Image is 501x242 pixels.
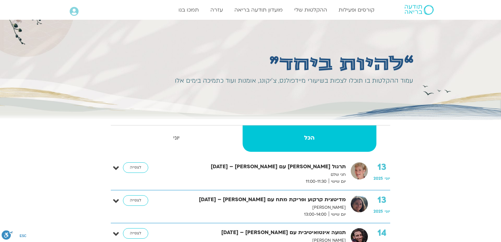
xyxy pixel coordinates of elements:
[302,211,329,218] span: 13:00-14:00
[123,162,148,173] a: לצפייה
[373,228,390,238] strong: 14
[335,4,378,16] a: קורסים ופעילות
[373,209,383,214] span: 2025
[373,176,383,181] span: 2025
[173,195,346,204] strong: מדיטצית קרקוע ופריקת מתח עם [PERSON_NAME] – [DATE]
[173,228,346,237] strong: תנועה אינטואיטיבית עם [PERSON_NAME] – [DATE]
[175,4,202,16] a: תמכו בנו
[173,162,346,171] strong: תרגול [PERSON_NAME] עם [PERSON_NAME] – [DATE]
[373,195,390,205] strong: 13
[243,125,377,152] a: הכל
[385,176,390,181] span: יוני
[243,133,377,143] strong: הכל
[207,4,226,16] a: עזרה
[329,178,346,185] span: יום שישי
[405,5,434,15] img: תודעה בריאה
[291,4,330,16] a: ההקלטות שלי
[385,209,390,214] span: יוני
[123,228,148,239] a: לצפייה
[303,178,329,185] span: 11:00-11:30
[111,125,241,152] a: יוני
[123,195,148,206] a: לצפייה
[231,4,286,16] a: מועדון תודעה בריאה
[173,204,346,211] p: [PERSON_NAME]
[169,75,414,86] div: עמוד ההקלטות בו תוכלו לצפות בשיעורי מיידפולנס, צ׳יקונג, אומנות ועוד כתמיכה בימים אלו​
[111,133,241,143] strong: יוני
[173,171,346,178] p: חני שלם
[329,211,346,218] span: יום שישי
[373,162,390,172] strong: 13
